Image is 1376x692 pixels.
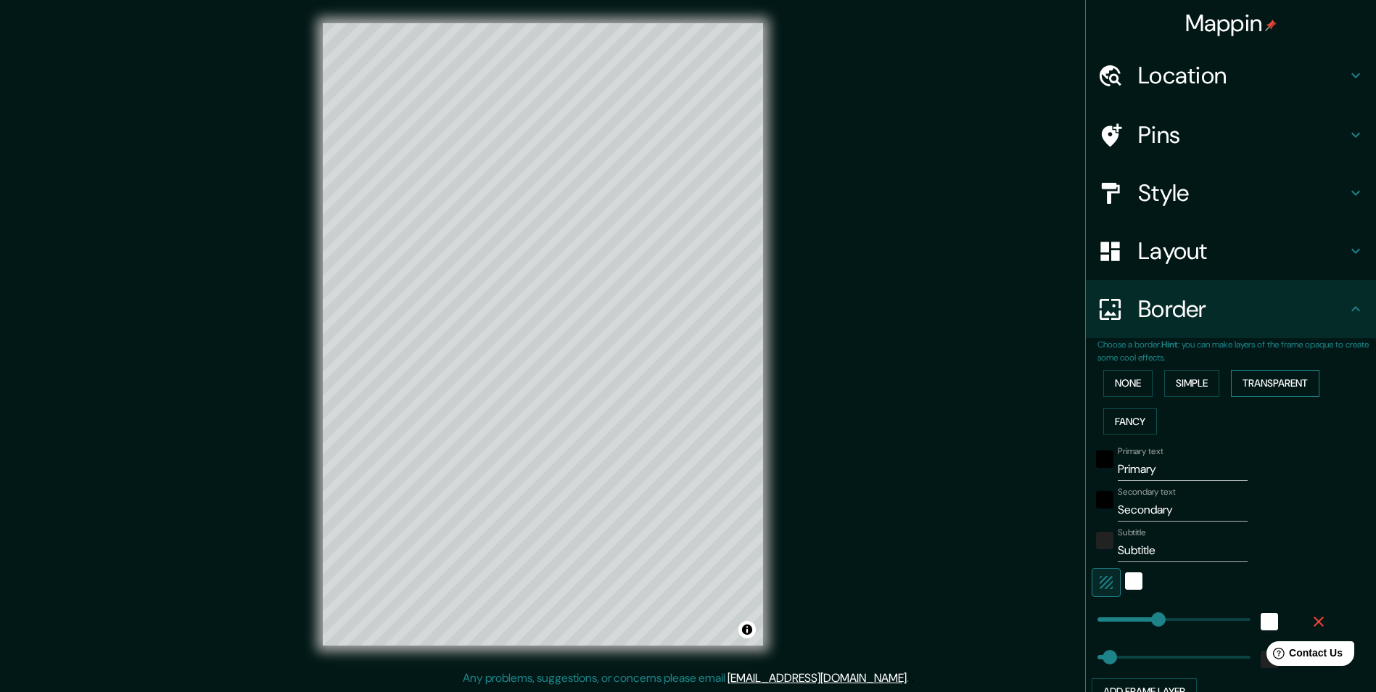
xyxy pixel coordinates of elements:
[1118,445,1163,458] label: Primary text
[1086,46,1376,104] div: Location
[1125,572,1142,590] button: white
[1096,491,1113,508] button: black
[909,670,911,687] div: .
[1118,486,1176,498] label: Secondary text
[1247,635,1360,676] iframe: Help widget launcher
[1096,450,1113,468] button: black
[1118,527,1146,539] label: Subtitle
[1096,532,1113,549] button: color-222222
[1138,61,1347,90] h4: Location
[463,670,909,687] p: Any problems, suggestions, or concerns please email .
[1086,222,1376,280] div: Layout
[1261,613,1278,630] button: white
[1103,408,1157,435] button: Fancy
[1086,164,1376,222] div: Style
[1103,370,1153,397] button: None
[738,621,756,638] button: Toggle attribution
[1161,339,1178,350] b: Hint
[1138,178,1347,207] h4: Style
[1138,120,1347,149] h4: Pins
[1086,280,1376,338] div: Border
[1138,236,1347,265] h4: Layout
[911,670,914,687] div: .
[1265,20,1277,31] img: pin-icon.png
[1138,294,1347,324] h4: Border
[1185,9,1277,38] h4: Mappin
[1086,106,1376,164] div: Pins
[1164,370,1219,397] button: Simple
[1231,370,1319,397] button: Transparent
[1097,338,1376,364] p: Choose a border. : you can make layers of the frame opaque to create some cool effects.
[728,670,907,685] a: [EMAIL_ADDRESS][DOMAIN_NAME]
